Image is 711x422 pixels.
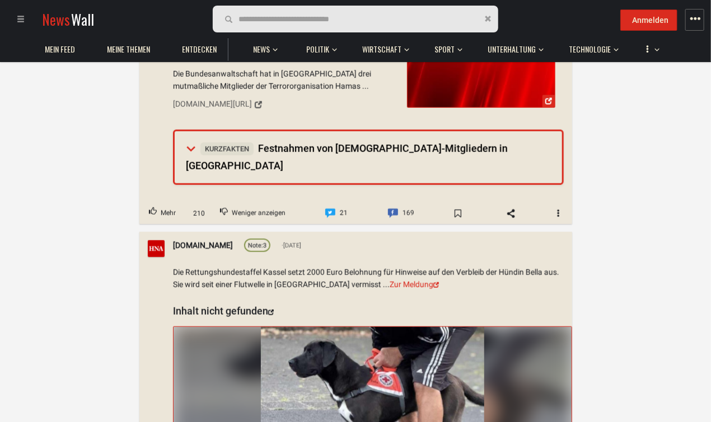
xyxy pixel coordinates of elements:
span: Bookmark [441,205,474,222]
span: Wirtschaft [362,44,401,54]
div: 3 [248,241,266,252]
span: Unterhaltung [488,44,536,54]
span: News [42,9,70,30]
span: Anmelden [632,16,668,25]
button: Wirtschaft [357,34,409,60]
a: Unterhaltung [482,39,541,60]
a: [DOMAIN_NAME][URL] [173,95,399,114]
span: Mehr [161,206,176,221]
a: Technologie [563,39,616,60]
a: NewsWall [42,9,94,30]
button: Unterhaltung [482,34,544,60]
a: News [248,39,276,60]
img: Profilbild von hna.de [148,240,165,257]
a: Comment [378,203,423,224]
span: Weniger anzeigen [232,206,286,221]
a: Politik [301,39,335,60]
button: News [248,34,282,60]
button: Technologie [563,34,619,60]
a: [DOMAIN_NAME] [173,240,233,252]
span: [DATE] [282,241,301,251]
span: Festnahmen von [DEMOGRAPHIC_DATA]-Mitgliedern in [GEOGRAPHIC_DATA] [186,143,508,172]
span: Entdecken [182,44,217,54]
span: Wall [71,9,94,30]
div: Die Rettungshundestaffel Kassel setzt 2000 Euro Belohnung für Hinweise auf den Verbleib der Hündi... [173,266,564,320]
span: Note: [248,243,263,250]
span: Technologie [569,44,611,54]
button: Sport [429,34,462,60]
span: Mein Feed [45,44,75,54]
a: Note:3 [244,239,270,252]
span: News [254,44,270,54]
div: [DOMAIN_NAME][URL] [173,98,252,110]
a: Zur Meldung [390,281,439,290]
button: Upvote [139,203,185,224]
span: 210 [189,208,209,219]
span: Die Bundesanwaltschaft hat in [GEOGRAPHIC_DATA] drei mutmaßliche Mitglieder der Terrororganisatio... [173,67,399,92]
button: Politik [301,34,338,60]
span: Kurzfakten [200,143,254,155]
span: Sport [434,44,455,54]
a: Wirtschaft [357,39,407,60]
button: Downvote [211,203,295,224]
span: Politik [307,44,330,54]
summary: KurzfaktenFestnahmen von [DEMOGRAPHIC_DATA]-Mitgliedern in [GEOGRAPHIC_DATA] [175,131,562,183]
a: Sport [429,39,460,60]
span: Meine Themen [107,44,150,54]
span: Share [494,205,527,222]
span: 169 [402,206,414,221]
a: Comment [316,203,357,224]
button: Anmelden [620,10,677,31]
span: 21 [340,206,348,221]
a: Inhalt nicht gefunden [173,306,274,317]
